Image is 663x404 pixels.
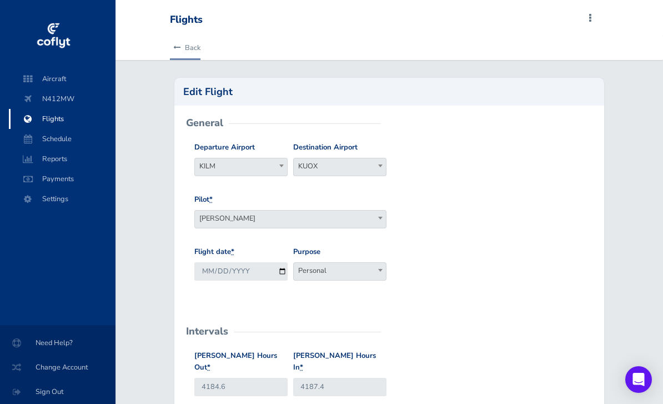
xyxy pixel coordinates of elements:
[13,382,102,402] span: Sign Out
[293,350,386,373] label: [PERSON_NAME] Hours In
[20,189,104,209] span: Settings
[293,158,386,176] span: KUOX
[20,109,104,129] span: Flights
[20,69,104,89] span: Aircraft
[183,87,595,97] h2: Edit Flight
[35,19,72,53] img: coflyt logo
[294,263,386,278] span: Personal
[293,142,358,153] label: Destination Airport
[13,357,102,377] span: Change Account
[293,246,320,258] label: Purpose
[20,129,104,149] span: Schedule
[195,211,386,226] span: Kyle D MacWillie
[194,158,288,176] span: KILM
[194,350,288,373] label: [PERSON_NAME] Hours Out
[294,158,386,174] span: KUOX
[207,362,210,372] abbr: required
[195,158,287,174] span: KILM
[20,89,104,109] span: N412MW
[20,149,104,169] span: Reports
[170,36,200,60] a: Back
[300,362,303,372] abbr: required
[194,194,213,206] label: Pilot
[293,262,386,281] span: Personal
[625,366,652,393] div: Open Intercom Messenger
[186,326,228,336] h2: Intervals
[170,14,203,26] div: Flights
[13,333,102,353] span: Need Help?
[20,169,104,189] span: Payments
[231,247,234,257] abbr: required
[209,194,213,205] abbr: required
[186,118,223,128] h2: General
[194,142,255,153] label: Departure Airport
[194,210,386,228] span: Kyle D MacWillie
[194,246,234,258] label: Flight date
